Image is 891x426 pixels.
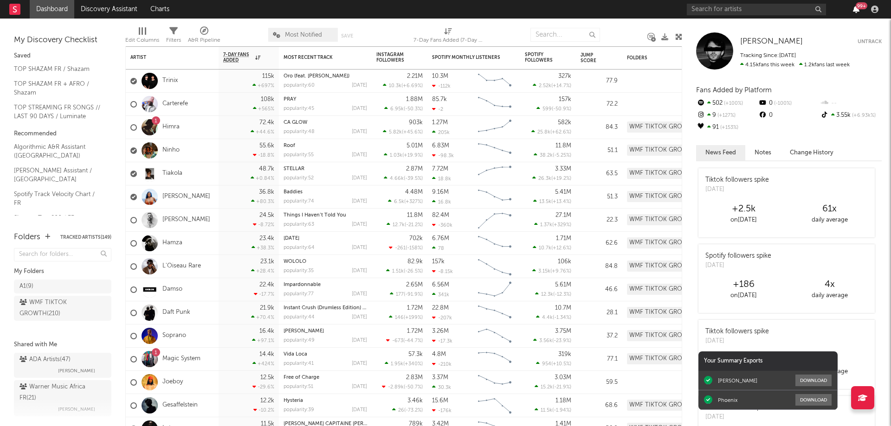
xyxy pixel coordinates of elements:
div: Edit Columns [125,35,159,46]
input: Search... [530,28,600,42]
div: 51.3 [581,191,618,203]
a: Gesaffelstein [162,401,198,409]
a: Hamza [162,239,182,247]
a: Hysteria [284,398,303,403]
div: 6.76M [432,235,449,242]
div: Artist [130,55,200,60]
button: 99+ [853,6,859,13]
div: 21.9k [260,305,274,311]
span: 4.15k fans this week [740,62,794,68]
div: 77.9 [581,76,618,87]
a: Ninho [162,146,180,154]
div: +0.84 % [251,175,274,181]
span: +153 % [719,125,738,130]
a: TOP SHAZAM FR / Shazam [14,64,102,74]
a: CA GLOW [284,120,307,125]
a: WMF TIKTOK GROWTH(210) [14,296,111,321]
span: 6.95k [390,107,404,112]
div: [DATE] [352,106,367,111]
div: 11.8M [555,143,571,149]
div: 106k [558,259,571,265]
div: 1.71M [556,235,571,242]
div: 7-Day Fans Added (7-Day Fans Added) [413,23,483,50]
div: [DATE] [352,199,367,204]
div: ( ) [388,198,423,204]
div: -98.3k [432,153,454,159]
div: 82.9k [407,259,423,265]
div: Impardonnable [284,282,367,287]
div: 91 [696,121,758,134]
div: STELLAR [284,166,367,172]
div: 9.16M [432,189,449,195]
a: Baddies [284,190,303,195]
span: 38.2k [540,153,553,158]
div: ( ) [534,152,571,158]
a: Tiakola [162,170,182,178]
div: 502 [696,97,758,109]
svg: Chart title [474,301,516,324]
div: Spotify Monthly Listeners [432,55,502,60]
a: Damso [162,286,182,293]
div: popularity: 64 [284,245,315,250]
span: [PERSON_NAME] [58,365,95,376]
div: 10.7M [555,305,571,311]
div: Spotify Followers [525,52,557,63]
span: +127 % [716,113,736,118]
div: ADA Artists ( 47 ) [19,354,71,365]
span: +13.4 % [553,199,570,204]
span: 12.3k [541,292,553,297]
div: 9 [696,109,758,121]
div: 2.21M [407,73,423,79]
div: WMF TIKTOK GROWTH (210) [627,145,708,156]
div: WMF TIKTOK GROWTH (210) [627,168,708,179]
div: 157k [432,259,445,265]
svg: Chart title [474,278,516,301]
span: +12.6 % [553,246,570,251]
div: 16.8k [432,199,451,205]
div: 108k [261,96,274,102]
button: Save [341,33,353,38]
span: 599 [542,107,552,112]
div: 63.5 [581,168,618,179]
span: +14.7 % [553,83,570,89]
a: Magic System [162,355,200,363]
div: daily average [787,215,872,226]
div: -18.8 % [253,152,274,158]
span: [PERSON_NAME] [58,404,95,415]
div: ( ) [532,268,571,274]
div: WMF TIKTOK GROWTH (210) [627,307,708,318]
div: 582k [558,120,571,126]
span: -26.5 % [405,269,421,274]
div: Spotify followers spike [705,251,771,261]
div: 341k [432,292,449,298]
div: WMF TIKTOK GROWTH (210) [627,284,708,295]
div: WMF TIKTOK GROWTH (210) [627,214,708,225]
div: 4 x [787,279,872,290]
div: +186 [701,279,787,290]
div: 0 [758,97,820,109]
span: -100 % [773,101,792,106]
div: 36.8k [259,189,274,195]
div: 51.1 [581,145,618,156]
div: A1 ( 9 ) [19,281,33,292]
a: Warner Music Africa FR(21)[PERSON_NAME] [14,380,111,416]
div: 3.55k [820,109,882,121]
div: 7-Day Fans Added (7-Day Fans Added) [413,35,483,46]
div: 2.65M [406,282,423,288]
div: Most Recent Track [284,55,353,60]
div: Instant Crush (Drumless Edition) (feat. Julian Casablancas) [284,305,367,311]
span: -158 % [407,246,421,251]
div: popularity: 52 [284,176,314,181]
a: Vida Loca [284,352,307,357]
div: 6.83M [432,143,449,149]
span: +327 % [406,199,421,204]
div: popularity: 77 [284,292,314,297]
button: Tracked Artists(149) [60,235,111,240]
a: [PERSON_NAME] [162,193,210,201]
a: Joeboy [162,378,183,386]
div: on [DATE] [701,290,787,301]
div: 5.41M [555,189,571,195]
div: 84.3 [581,122,618,133]
a: Daft Punk [162,309,190,317]
a: Himra [162,123,180,131]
